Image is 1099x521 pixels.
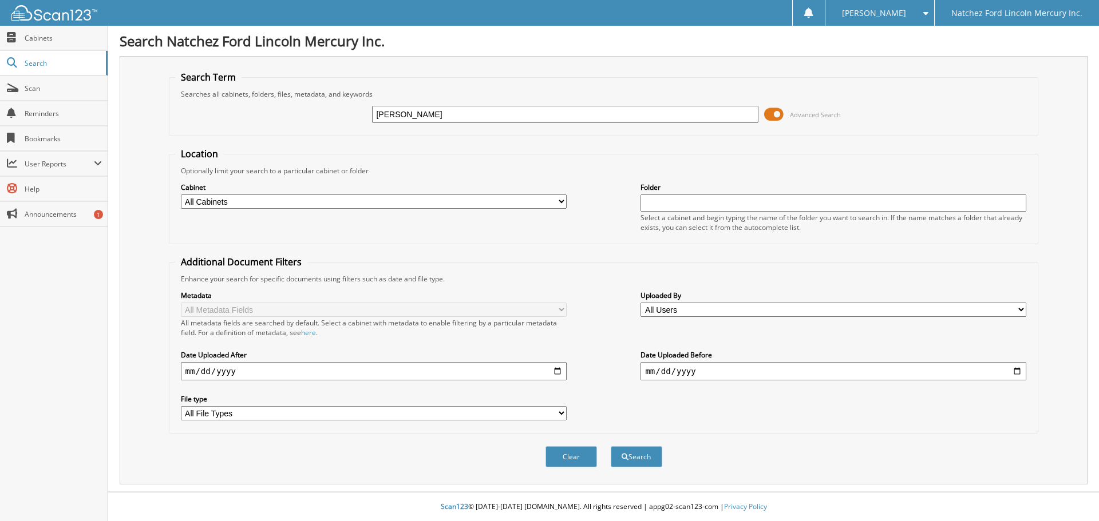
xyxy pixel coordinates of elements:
[25,109,102,118] span: Reminders
[108,493,1099,521] div: © [DATE]-[DATE] [DOMAIN_NAME]. All rights reserved | appg02-scan123-com |
[611,446,662,467] button: Search
[545,446,597,467] button: Clear
[842,10,906,17] span: [PERSON_NAME]
[25,159,94,169] span: User Reports
[790,110,841,119] span: Advanced Search
[25,184,102,194] span: Help
[181,318,567,337] div: All metadata fields are searched by default. Select a cabinet with metadata to enable filtering b...
[175,148,224,160] legend: Location
[175,89,1033,99] div: Searches all cabinets, folders, files, metadata, and keywords
[25,58,100,68] span: Search
[951,10,1082,17] span: Natchez Ford Lincoln Mercury Inc.
[181,291,567,300] label: Metadata
[181,350,567,360] label: Date Uploaded After
[175,166,1033,176] div: Optionally limit your search to a particular cabinet or folder
[724,502,767,511] a: Privacy Policy
[25,83,102,93] span: Scan
[120,31,1088,50] h1: Search Natchez Ford Lincoln Mercury Inc.
[25,134,102,144] span: Bookmarks
[641,362,1026,380] input: end
[94,210,103,219] div: 1
[25,209,102,219] span: Announcements
[1042,466,1099,521] iframe: Chat Widget
[175,256,307,268] legend: Additional Document Filters
[641,213,1026,232] div: Select a cabinet and begin typing the name of the folder you want to search in. If the name match...
[25,33,102,43] span: Cabinets
[641,291,1026,300] label: Uploaded By
[181,362,567,380] input: start
[441,502,468,511] span: Scan123
[175,274,1033,284] div: Enhance your search for specific documents using filters such as date and file type.
[301,328,316,337] a: here
[181,182,567,192] label: Cabinet
[181,394,567,404] label: File type
[11,5,97,21] img: scan123-logo-white.svg
[641,350,1026,360] label: Date Uploaded Before
[641,182,1026,192] label: Folder
[175,71,242,83] legend: Search Term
